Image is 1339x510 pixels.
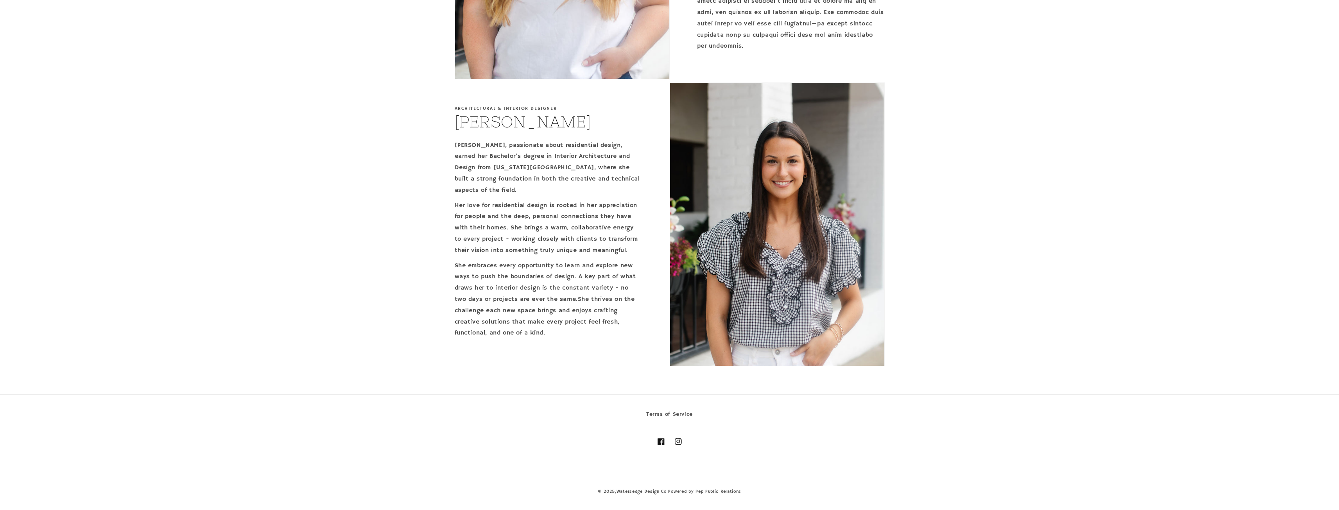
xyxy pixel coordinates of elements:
p: Architectural & Interior Designer [455,106,557,111]
p: Her love for residential design is rooted in her appreciation for people and the deep, personal c... [455,200,642,256]
p: [PERSON_NAME], passionate about residential design, earned her Bachelor’s degree in Interior Arch... [455,140,642,196]
a: Terms of Service [646,410,693,421]
a: Powered by Pep Public Relations [668,489,741,494]
h2: [PERSON_NAME] [455,112,592,132]
small: © 2025, [598,489,667,494]
p: She embraces every opportunity to learn and explore new ways to push the boundaries of design. A ... [455,260,642,339]
a: Watersedge Design Co [617,489,667,494]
